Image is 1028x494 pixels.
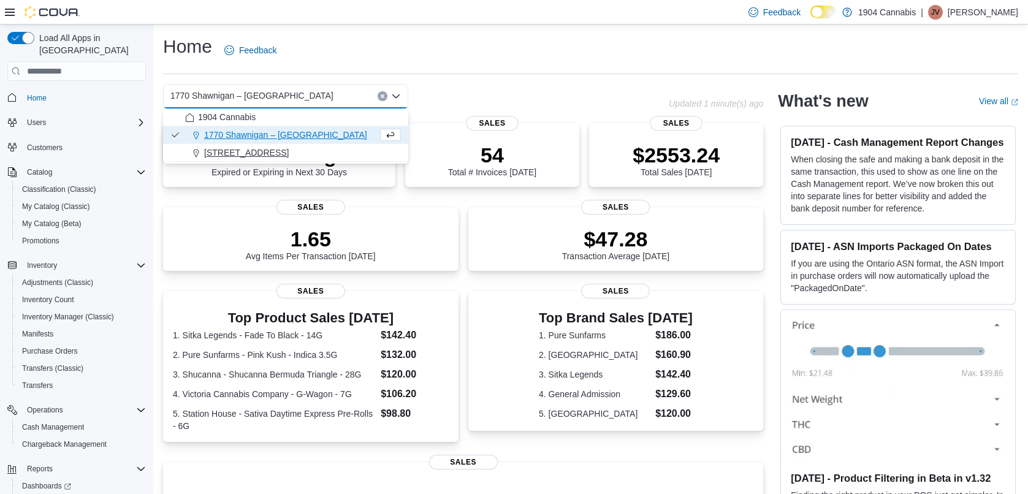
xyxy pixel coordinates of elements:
button: 1904 Cannabis [163,108,408,126]
dt: 5. [GEOGRAPHIC_DATA] [539,408,650,420]
dt: 3. Sitka Legends [539,368,650,381]
a: View allExternal link [979,96,1018,106]
p: 1904 Cannabis [858,5,916,20]
span: Home [22,89,146,105]
a: My Catalog (Beta) [17,216,86,231]
button: Users [22,115,51,130]
span: Sales [276,284,345,298]
span: Inventory [22,258,146,273]
button: Inventory [22,258,62,273]
dd: $160.90 [655,348,693,362]
div: Total # Invoices [DATE] [448,143,536,177]
a: My Catalog (Classic) [17,199,95,214]
button: Reports [2,460,151,477]
span: Inventory [27,260,57,270]
button: [STREET_ADDRESS] [163,144,408,162]
dt: 1. Pure Sunfarms [539,329,650,341]
span: Users [22,115,146,130]
button: Users [2,114,151,131]
p: | [921,5,923,20]
span: Dashboards [22,481,71,491]
button: Operations [22,403,68,417]
span: Dark Mode [810,18,811,19]
button: Classification (Classic) [12,181,151,198]
span: Inventory Count [22,295,74,305]
span: Sales [581,200,650,215]
p: $2553.24 [633,143,720,167]
button: Clear input [378,91,387,101]
button: 1770 Shawnigan – [GEOGRAPHIC_DATA] [163,126,408,144]
span: Purchase Orders [17,344,146,359]
span: Chargeback Management [17,437,146,452]
img: Cova [25,6,80,18]
span: Cash Management [22,422,84,432]
h3: Top Brand Sales [DATE] [539,311,693,325]
span: Customers [27,143,63,153]
p: When closing the safe and making a bank deposit in the same transaction, this used to show as one... [791,153,1005,215]
p: Updated 1 minute(s) ago [669,99,763,108]
span: Manifests [22,329,53,339]
dd: $106.20 [381,387,448,401]
span: Transfers [22,381,53,390]
span: Transfers (Classic) [22,363,83,373]
a: Cash Management [17,420,89,435]
a: Inventory Count [17,292,79,307]
a: Transfers [17,378,58,393]
a: Adjustments (Classic) [17,275,98,290]
span: Operations [22,403,146,417]
button: Inventory Manager (Classic) [12,308,151,325]
dd: $120.00 [381,367,448,382]
dd: $120.00 [655,406,693,421]
div: Choose from the following options [163,108,408,162]
span: Catalog [27,167,52,177]
span: Sales [581,284,650,298]
button: Transfers (Classic) [12,360,151,377]
span: Sales [650,116,702,131]
button: Manifests [12,325,151,343]
a: Customers [22,140,67,155]
a: Chargeback Management [17,437,112,452]
a: Manifests [17,327,58,341]
div: Jeffrey Villeneuve [928,5,943,20]
a: Inventory Manager (Classic) [17,310,119,324]
span: Dashboards [17,479,146,493]
dd: $142.40 [381,328,448,343]
input: Dark Mode [810,6,836,18]
span: Manifests [17,327,146,341]
h3: [DATE] - Product Filtering in Beta in v1.32 [791,472,1005,484]
button: Catalog [22,165,57,180]
dt: 3. Shucanna - Shucanna Bermuda Triangle - 28G [173,368,376,381]
a: Classification (Classic) [17,182,101,197]
a: Home [22,91,51,105]
dt: 1. Sitka Legends - Fade To Black - 14G [173,329,376,341]
dt: 4. General Admission [539,388,650,400]
button: Catalog [2,164,151,181]
span: Catalog [22,165,146,180]
button: Close list of options [391,91,401,101]
span: Load All Apps in [GEOGRAPHIC_DATA] [34,32,146,56]
span: Adjustments (Classic) [22,278,93,287]
dd: $186.00 [655,328,693,343]
span: Feedback [763,6,801,18]
span: Feedback [239,44,276,56]
a: Purchase Orders [17,344,83,359]
span: Operations [27,405,63,415]
span: Adjustments (Classic) [17,275,146,290]
span: 1770 Shawnigan – [GEOGRAPHIC_DATA] [170,88,333,103]
span: Chargeback Management [22,439,107,449]
button: Inventory [2,257,151,274]
dt: 5. Station House - Sativa Daytime Express Pre-Rolls - 6G [173,408,376,432]
span: My Catalog (Classic) [17,199,146,214]
span: Promotions [22,236,59,246]
p: 54 [448,143,536,167]
span: Reports [27,464,53,474]
span: Inventory Manager (Classic) [22,312,114,322]
div: Avg Items Per Transaction [DATE] [246,227,376,261]
p: [PERSON_NAME] [948,5,1018,20]
span: 1770 Shawnigan – [GEOGRAPHIC_DATA] [204,129,367,141]
span: Inventory Manager (Classic) [17,310,146,324]
span: Transfers [17,378,146,393]
button: Customers [2,139,151,156]
button: Inventory Count [12,291,151,308]
button: Chargeback Management [12,436,151,453]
